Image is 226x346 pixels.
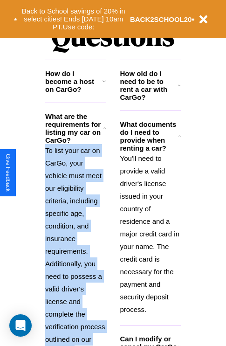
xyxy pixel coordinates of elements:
[9,314,32,337] div: Open Intercom Messenger
[45,112,103,144] h3: What are the requirements for listing my car on CarGo?
[45,69,103,93] h3: How do I become a host on CarGo?
[120,120,179,152] h3: What documents do I need to provide when renting a car?
[120,69,178,101] h3: How old do I need to be to rent a car with CarGo?
[17,5,130,34] button: Back to School savings of 20% in select cities! Ends [DATE] 10am PT.Use code:
[130,15,192,23] b: BACK2SCHOOL20
[120,152,181,316] p: You'll need to provide a valid driver's license issued in your country of residence and a major c...
[5,154,11,192] div: Give Feedback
